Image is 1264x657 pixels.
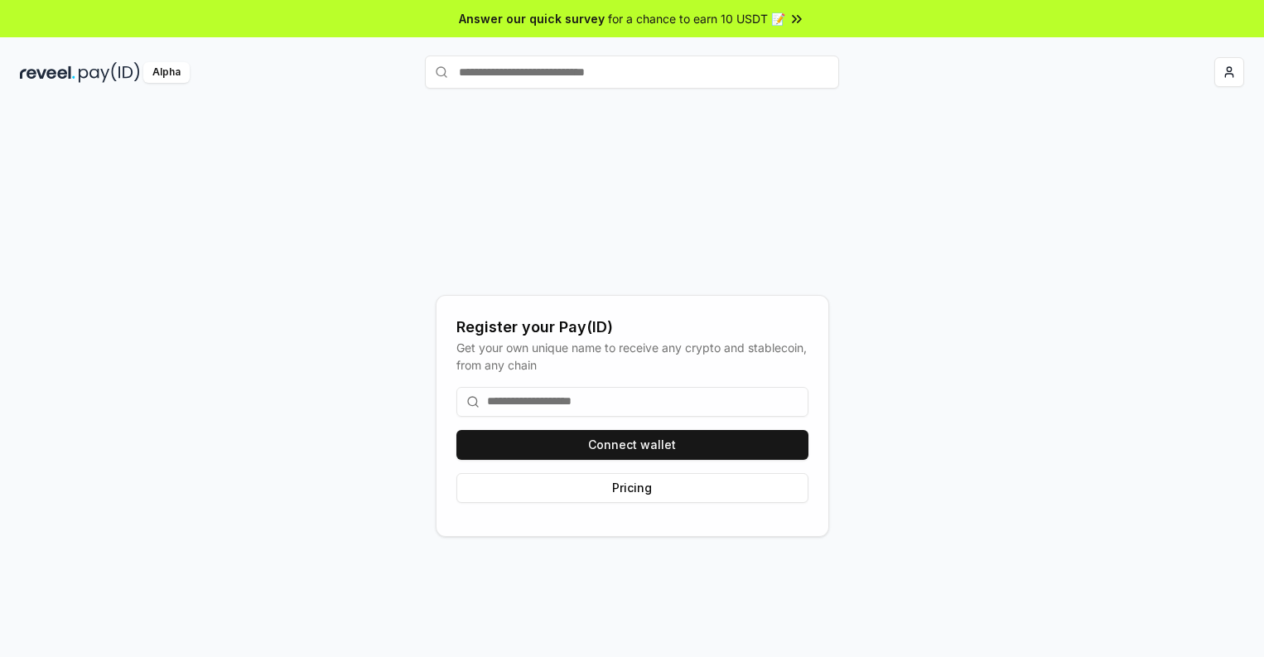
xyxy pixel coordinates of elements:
div: Get your own unique name to receive any crypto and stablecoin, from any chain [456,339,808,374]
img: pay_id [79,62,140,83]
button: Connect wallet [456,430,808,460]
div: Register your Pay(ID) [456,316,808,339]
div: Alpha [143,62,190,83]
span: Answer our quick survey [459,10,605,27]
img: reveel_dark [20,62,75,83]
span: for a chance to earn 10 USDT 📝 [608,10,785,27]
button: Pricing [456,473,808,503]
